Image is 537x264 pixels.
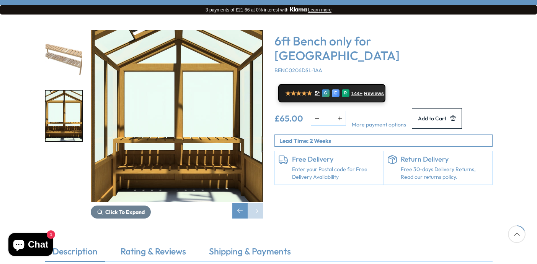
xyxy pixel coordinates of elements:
[292,166,380,181] a: Enter your Postal code for Free Delivery Availability
[113,245,194,261] a: Rating & Reviews
[364,91,384,97] span: Reviews
[232,203,248,219] div: Previous slide
[285,90,312,97] span: ★★★★★
[352,121,406,129] a: More payment options
[274,67,322,74] span: BENC0206DSL-1AA
[45,90,83,142] div: 2 / 2
[91,30,263,202] img: 6ft Bench only for Shire Holkham Greenhouse
[274,114,303,123] ins: £65.00
[292,155,380,164] h6: Free Delivery
[418,116,446,121] span: Add to Cart
[91,206,151,219] button: Click To Expand
[45,245,105,261] a: Description
[274,34,493,63] h3: 6ft Bench only for [GEOGRAPHIC_DATA]
[351,91,362,97] span: 144+
[278,84,385,102] a: ★★★★★ 5* G E R 144+ Reviews
[91,30,263,219] div: 2 / 2
[401,155,488,164] h6: Return Delivery
[412,108,462,128] button: Add to Cart
[45,30,83,82] div: 1 / 2
[201,245,299,261] a: Shipping & Payments
[248,203,263,219] div: Next slide
[6,233,55,258] inbox-online-store-chat: Shopify online store chat
[46,91,82,141] img: Holkham_opt_Bench_close_200x200.jpg
[322,89,330,97] div: G
[105,209,145,215] span: Click To Expand
[342,89,349,97] div: R
[401,166,488,181] p: Free 30-days Delivery Returns, Read our returns policy.
[46,31,82,81] img: 6HOLKHAMBENCH_200x200.jpg
[332,89,340,97] div: E
[279,137,492,145] p: Lead Time: 2 Weeks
